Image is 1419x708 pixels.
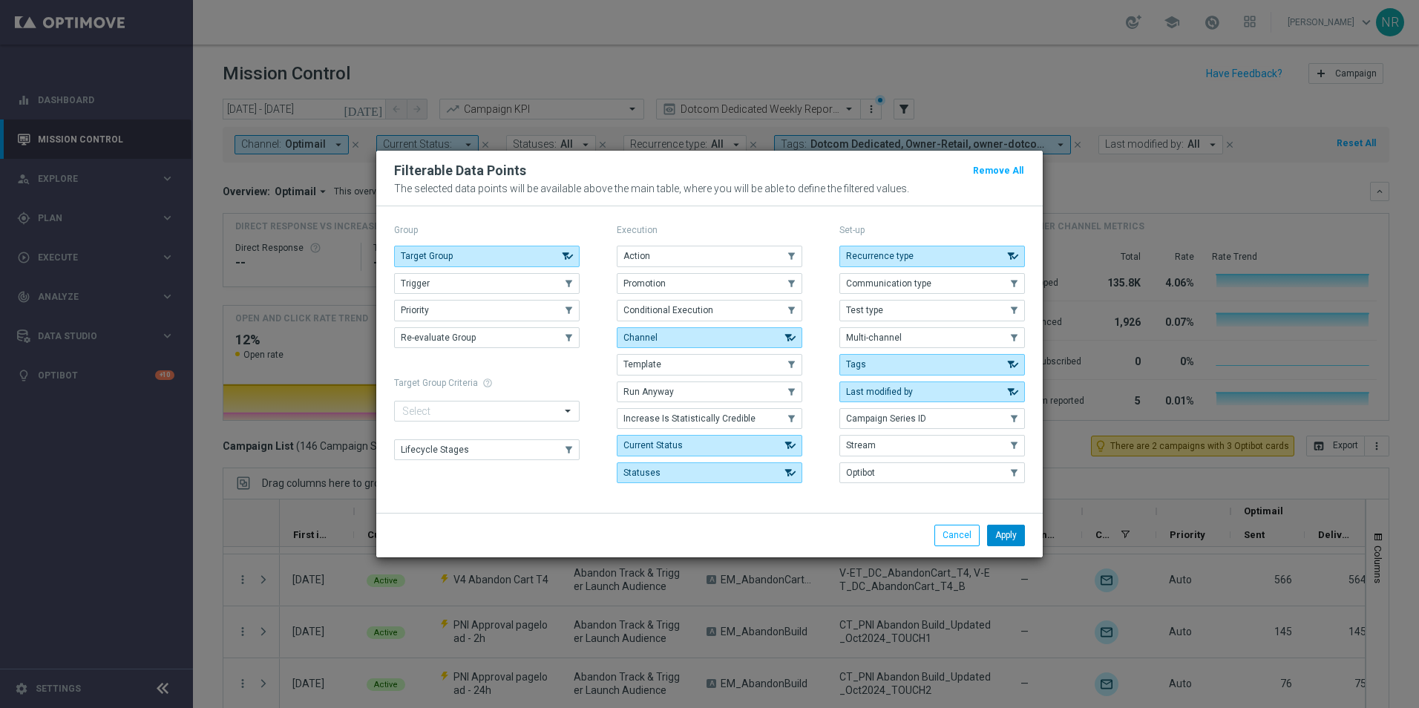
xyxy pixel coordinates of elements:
[846,359,866,370] span: Tags
[623,278,666,289] span: Promotion
[839,435,1025,456] button: Stream
[617,354,802,375] button: Template
[617,408,802,429] button: Increase Is Statistically Credible
[623,440,683,450] span: Current Status
[846,278,931,289] span: Communication type
[839,273,1025,294] button: Communication type
[839,224,1025,236] p: Set-up
[971,163,1025,179] button: Remove All
[617,462,802,483] button: Statuses
[617,381,802,402] button: Run Anyway
[846,251,914,261] span: Recurrence type
[623,387,674,397] span: Run Anyway
[617,246,802,266] button: Action
[623,251,650,261] span: Action
[623,332,658,343] span: Channel
[394,224,580,236] p: Group
[394,162,526,180] h2: Filterable Data Points
[394,327,580,348] button: Re-evaluate Group
[482,378,493,388] span: help_outline
[839,381,1025,402] button: Last modified by
[839,246,1025,266] button: Recurrence type
[617,300,802,321] button: Conditional Execution
[846,413,926,424] span: Campaign Series ID
[839,354,1025,375] button: Tags
[839,462,1025,483] button: Optibot
[394,183,1025,194] p: The selected data points will be available above the main table, where you will be able to define...
[846,332,902,343] span: Multi-channel
[934,525,980,545] button: Cancel
[623,413,756,424] span: Increase Is Statistically Credible
[617,327,802,348] button: Channel
[394,273,580,294] button: Trigger
[394,246,580,266] button: Target Group
[394,439,580,460] button: Lifecycle Stages
[401,305,429,315] span: Priority
[401,278,430,289] span: Trigger
[987,525,1025,545] button: Apply
[623,359,661,370] span: Template
[401,445,469,455] span: Lifecycle Stages
[839,300,1025,321] button: Test type
[623,468,661,478] span: Statuses
[846,387,913,397] span: Last modified by
[401,332,476,343] span: Re-evaluate Group
[617,435,802,456] button: Current Status
[623,305,713,315] span: Conditional Execution
[839,327,1025,348] button: Multi-channel
[394,378,580,388] h1: Target Group Criteria
[839,408,1025,429] button: Campaign Series ID
[401,251,453,261] span: Target Group
[617,273,802,294] button: Promotion
[846,440,876,450] span: Stream
[394,300,580,321] button: Priority
[846,305,883,315] span: Test type
[846,468,875,478] span: Optibot
[617,224,802,236] p: Execution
